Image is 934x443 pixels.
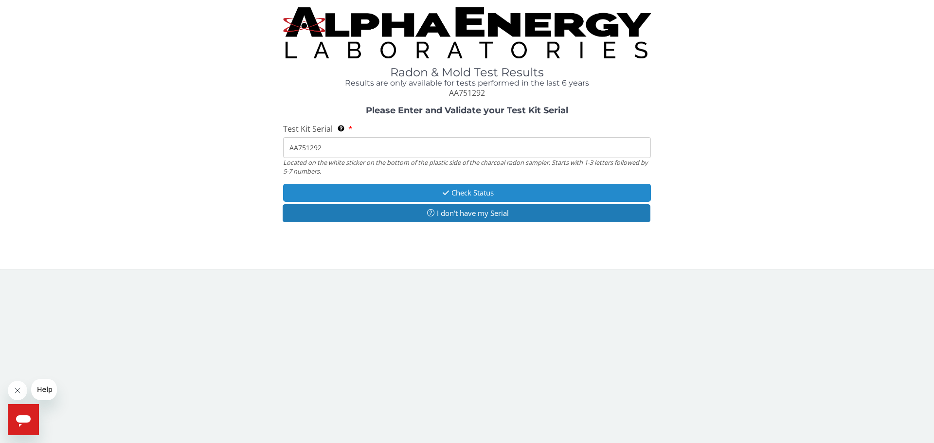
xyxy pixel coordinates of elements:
iframe: Message from company [31,379,57,400]
span: Test Kit Serial [283,124,333,134]
h1: Radon & Mold Test Results [283,66,651,79]
img: TightCrop.jpg [283,7,651,58]
button: Check Status [283,184,651,202]
strong: Please Enter and Validate your Test Kit Serial [366,105,568,116]
h4: Results are only available for tests performed in the last 6 years [283,79,651,88]
div: Located on the white sticker on the bottom of the plastic side of the charcoal radon sampler. Sta... [283,158,651,176]
iframe: Button to launch messaging window [8,404,39,435]
span: AA751292 [449,88,485,98]
iframe: Close message [8,381,27,400]
button: I don't have my Serial [283,204,650,222]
